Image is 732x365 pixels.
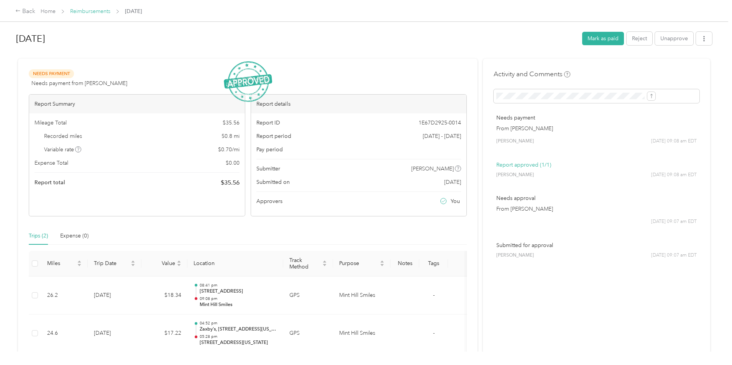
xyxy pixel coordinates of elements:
[419,119,461,127] span: 1E67D2925-0014
[29,69,74,78] span: Needs Payment
[251,95,467,113] div: Report details
[256,197,282,205] span: Approvers
[200,339,277,346] p: [STREET_ADDRESS][US_STATE]
[283,314,333,353] td: GPS
[77,259,82,264] span: caret-up
[496,124,697,133] p: From [PERSON_NAME]
[322,259,327,264] span: caret-up
[289,257,321,270] span: Track Method
[200,283,277,288] p: 08:41 pm
[256,178,290,186] span: Submitted on
[411,165,454,173] span: [PERSON_NAME]
[419,251,448,277] th: Tags
[200,288,277,295] p: [STREET_ADDRESS]
[256,132,291,140] span: Report period
[496,205,697,213] p: From [PERSON_NAME]
[41,277,88,315] td: 26.2
[496,241,697,249] p: Submitted for approval
[627,32,652,45] button: Reject
[283,277,333,315] td: GPS
[200,296,277,301] p: 09:08 pm
[222,132,240,140] span: 50.8 mi
[423,132,461,140] span: [DATE] - [DATE]
[651,172,697,178] span: [DATE] 09:08 am EDT
[256,119,280,127] span: Report ID
[689,322,732,365] iframe: Everlance-gr Chat Button Frame
[141,277,187,315] td: $18.34
[29,232,48,240] div: Trips (2)
[496,172,534,178] span: [PERSON_NAME]
[451,197,460,205] span: You
[224,61,272,102] img: ApprovedStamp
[15,7,35,16] div: Back
[44,146,82,154] span: Variable rate
[333,277,391,315] td: Mint Hill Smiles
[187,251,283,277] th: Location
[34,119,67,127] span: Mileage Total
[496,252,534,259] span: [PERSON_NAME]
[582,32,624,45] button: Mark as paid
[177,259,181,264] span: caret-up
[496,194,697,202] p: Needs approval
[218,146,240,154] span: $ 0.70 / mi
[651,252,697,259] span: [DATE] 09:07 am EDT
[141,314,187,353] td: $17.22
[380,259,384,264] span: caret-up
[322,263,327,267] span: caret-down
[41,251,88,277] th: Miles
[256,165,280,173] span: Submitter
[221,178,240,187] span: $ 35.56
[29,95,245,113] div: Report Summary
[125,7,142,15] span: [DATE]
[88,314,141,353] td: [DATE]
[494,69,570,79] h4: Activity and Comments
[433,330,435,336] span: -
[16,29,577,48] h1: Aug 2025
[141,251,187,277] th: Value
[651,218,697,225] span: [DATE] 09:07 am EDT
[496,114,697,122] p: Needs payment
[34,178,65,187] span: Report total
[333,251,391,277] th: Purpose
[200,334,277,339] p: 05:28 pm
[283,251,333,277] th: Track Method
[177,263,181,267] span: caret-down
[391,251,419,277] th: Notes
[256,146,283,154] span: Pay period
[31,79,127,87] span: Needs payment from [PERSON_NAME]
[41,8,56,15] a: Home
[444,178,461,186] span: [DATE]
[496,161,697,169] p: Report approved (1/1)
[88,277,141,315] td: [DATE]
[333,314,391,353] td: Mint Hill Smiles
[339,260,378,267] span: Purpose
[200,321,277,326] p: 04:52 pm
[70,8,110,15] a: Reimbursements
[148,260,175,267] span: Value
[200,301,277,308] p: Mint Hill Smiles
[651,138,697,145] span: [DATE] 09:08 am EDT
[131,263,135,267] span: caret-down
[94,260,129,267] span: Trip Date
[41,314,88,353] td: 24.6
[655,32,693,45] button: Unapprove
[131,259,135,264] span: caret-up
[496,138,534,145] span: [PERSON_NAME]
[200,326,277,333] p: Zaxby's, [STREET_ADDRESS][US_STATE]
[44,132,82,140] span: Recorded miles
[433,292,435,298] span: -
[60,232,89,240] div: Expense (0)
[77,263,82,267] span: caret-down
[88,251,141,277] th: Trip Date
[223,119,240,127] span: $ 35.56
[380,263,384,267] span: caret-down
[226,159,240,167] span: $ 0.00
[47,260,75,267] span: Miles
[34,159,68,167] span: Expense Total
